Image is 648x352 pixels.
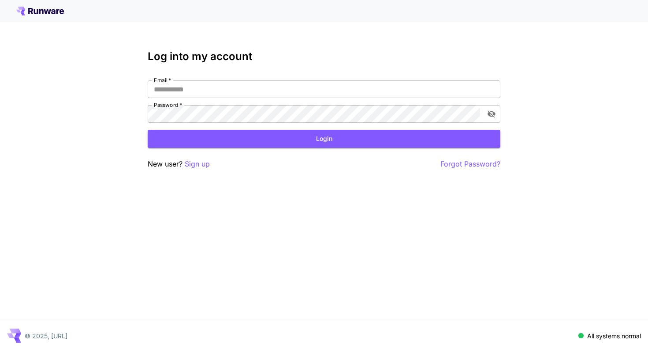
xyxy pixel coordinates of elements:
[154,76,171,84] label: Email
[587,331,641,341] p: All systems normal
[185,159,210,170] button: Sign up
[154,101,182,109] label: Password
[148,159,210,170] p: New user?
[148,50,500,63] h3: Log into my account
[148,130,500,148] button: Login
[440,159,500,170] button: Forgot Password?
[484,106,499,122] button: toggle password visibility
[25,331,67,341] p: © 2025, [URL]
